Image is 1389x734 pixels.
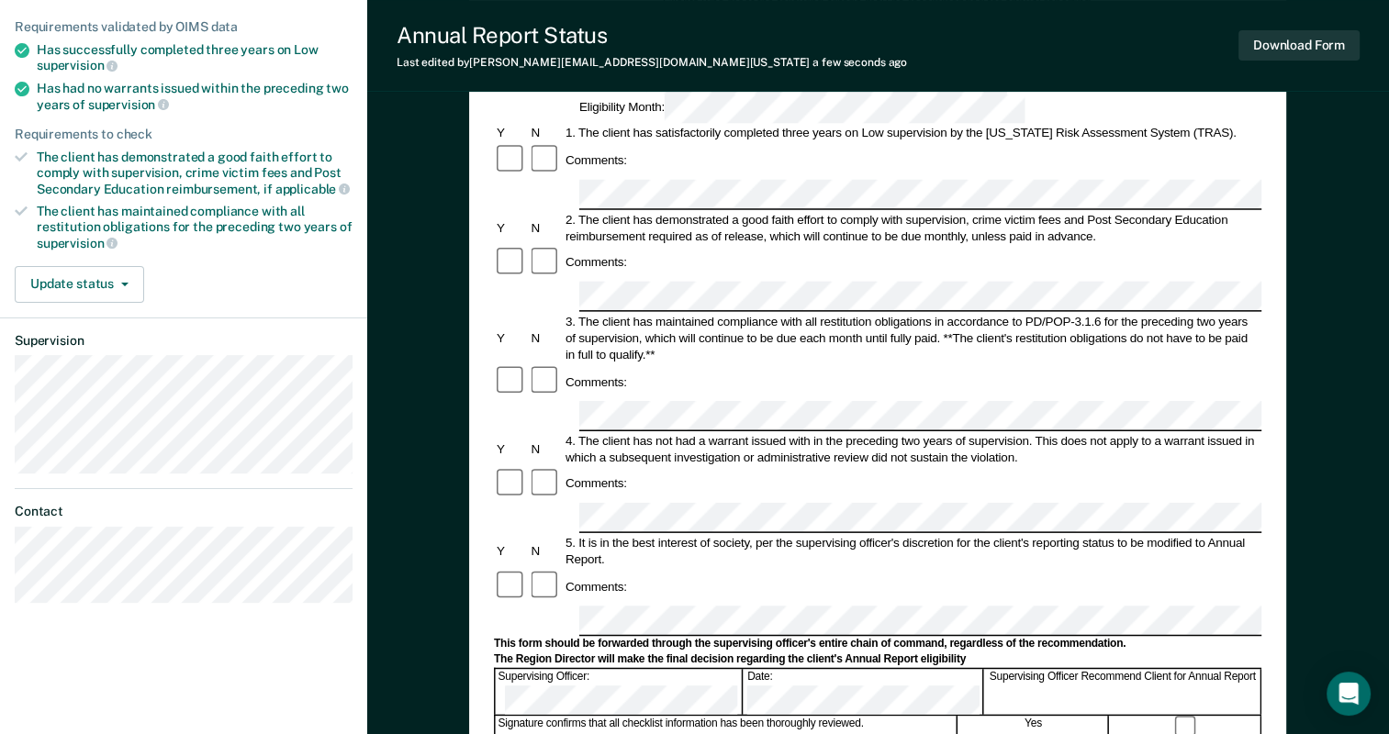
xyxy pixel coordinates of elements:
[563,373,630,390] div: Comments:
[15,266,144,303] button: Update status
[494,637,1261,651] div: This form should be forwarded through the supervising officer's entire chain of command, regardle...
[563,313,1261,362] div: 3. The client has maintained compliance with all restitution obligations in accordance to PD/POP-...
[529,329,563,346] div: N
[37,58,118,72] span: supervision
[494,329,528,346] div: Y
[37,81,353,112] div: Has had no warrants issued within the preceding two years of
[37,204,353,250] div: The client has maintained compliance with all restitution obligations for the preceding two years of
[37,150,353,196] div: The client has demonstrated a good faith effort to comply with supervision, crime victim fees and...
[1327,672,1371,716] div: Open Intercom Messenger
[529,440,563,457] div: N
[275,182,350,196] span: applicable
[529,125,563,141] div: N
[563,211,1261,244] div: 2. The client has demonstrated a good faith effort to comply with supervision, crime victim fees ...
[15,19,353,35] div: Requirements validated by OIMS data
[745,670,983,715] div: Date:
[563,475,630,492] div: Comments:
[397,56,907,69] div: Last edited by [PERSON_NAME][EMAIL_ADDRESS][DOMAIN_NAME][US_STATE]
[529,543,563,560] div: N
[529,219,563,236] div: N
[15,333,353,349] dt: Supervision
[88,97,169,112] span: supervision
[985,670,1261,715] div: Supervising Officer Recommend Client for Annual Report
[563,125,1261,141] div: 1. The client has satisfactorily completed three years on Low supervision by the [US_STATE] Risk ...
[577,95,1028,123] div: Eligibility Month:
[1238,30,1360,61] button: Download Form
[494,219,528,236] div: Y
[494,440,528,457] div: Y
[563,432,1261,465] div: 4. The client has not had a warrant issued with in the preceding two years of supervision. This d...
[563,535,1261,568] div: 5. It is in the best interest of society, per the supervising officer's discretion for the client...
[496,670,744,715] div: Supervising Officer:
[397,22,907,49] div: Annual Report Status
[494,543,528,560] div: Y
[812,56,907,69] span: a few seconds ago
[15,127,353,142] div: Requirements to check
[563,578,630,595] div: Comments:
[37,42,353,73] div: Has successfully completed three years on Low
[494,652,1261,667] div: The Region Director will make the final decision regarding the client's Annual Report eligibility
[15,504,353,519] dt: Contact
[494,125,528,141] div: Y
[563,254,630,271] div: Comments:
[37,236,118,250] span: supervision
[563,152,630,169] div: Comments:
